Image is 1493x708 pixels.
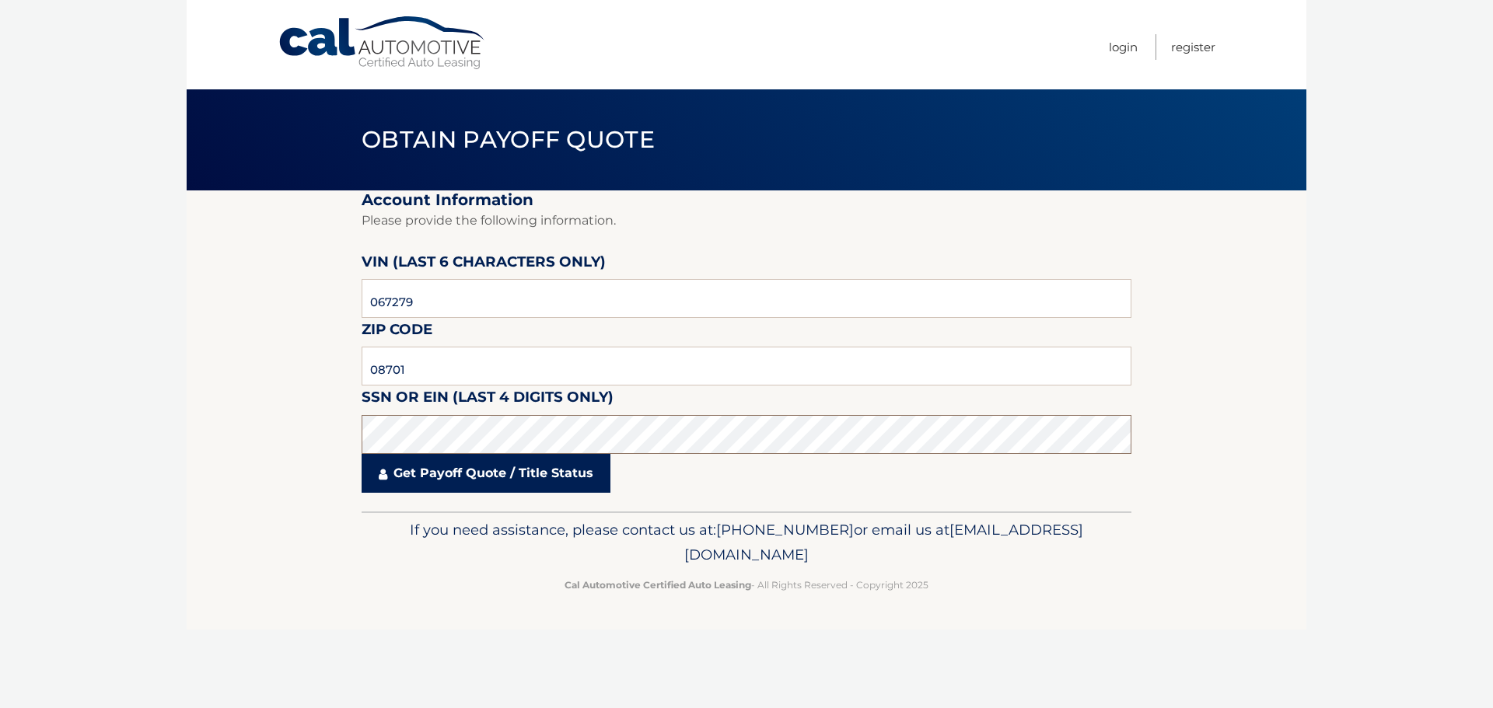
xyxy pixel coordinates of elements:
[362,318,432,347] label: Zip Code
[372,577,1121,593] p: - All Rights Reserved - Copyright 2025
[278,16,488,71] a: Cal Automotive
[362,125,655,154] span: Obtain Payoff Quote
[716,521,854,539] span: [PHONE_NUMBER]
[362,210,1131,232] p: Please provide the following information.
[1171,34,1215,60] a: Register
[362,454,610,493] a: Get Payoff Quote / Title Status
[372,518,1121,567] p: If you need assistance, please contact us at: or email us at
[1109,34,1138,60] a: Login
[362,385,614,414] label: SSN or EIN (last 4 digits only)
[565,579,751,591] strong: Cal Automotive Certified Auto Leasing
[362,250,606,279] label: VIN (last 6 characters only)
[362,190,1131,210] h2: Account Information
